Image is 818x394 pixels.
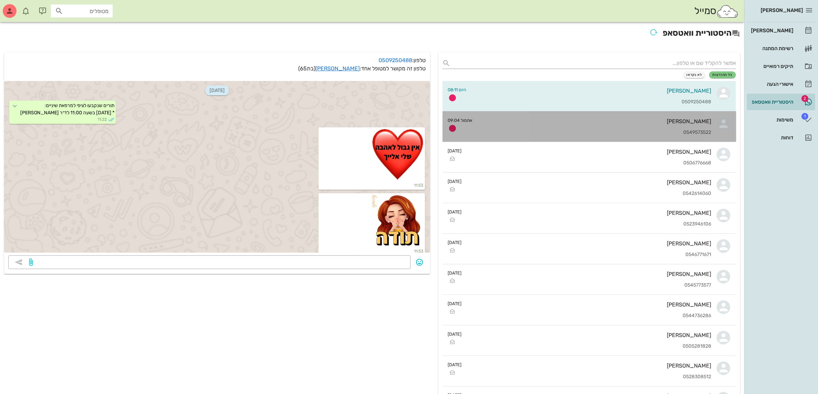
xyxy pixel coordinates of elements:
small: 11:53 [320,248,424,254]
div: סמייל [694,4,739,19]
img: SmileCloud logo [716,4,739,18]
div: 0542614060 [467,191,711,197]
span: [PERSON_NAME] [761,7,803,13]
small: [DATE] [448,148,462,154]
span: תג [20,5,24,10]
div: [PERSON_NAME] [467,149,711,155]
span: 11:22 [98,116,107,123]
small: [DATE] [448,209,462,215]
a: תגמשימות [747,112,815,128]
a: [PERSON_NAME] [316,65,360,72]
small: [DATE] [448,331,462,337]
p: טלפון זה מקושר למטופל אחד: [8,65,426,73]
img: 0bb20cc6-01f6-424d-8ed6-c9f4e7ec3821.webp [372,129,424,180]
a: רשימת המתנה [747,40,815,57]
div: [PERSON_NAME] [467,179,711,186]
div: דוחות [750,135,793,140]
span: 65 [300,65,307,72]
span: [DATE] [205,85,229,95]
div: 0549573522 [478,130,711,136]
span: לא נקראו [687,73,702,77]
small: [DATE] [448,300,462,307]
span: תג [802,95,808,102]
div: 0505281828 [467,344,711,349]
div: 0545773577 [467,282,711,288]
small: [DATE] [448,270,462,276]
div: 0509250488 [472,99,711,105]
div: משימות [750,117,793,123]
button: לא נקראו [684,71,705,78]
div: [PERSON_NAME] [467,301,711,308]
div: 0506776668 [467,160,711,166]
div: [PERSON_NAME] [467,240,711,247]
small: אתמול 09:04 [448,117,473,124]
button: כל ההודעות [709,71,736,78]
div: 0546771671 [467,252,711,258]
a: אישורי הגעה [747,76,815,92]
div: [PERSON_NAME] [467,271,711,277]
input: אפשר להקליד שם או טלפון... [453,58,736,69]
span: תורים שנקבעו לציפי למרפאת שיניים: * [DATE] בשעה 11:00 לד״ר [PERSON_NAME] [20,103,114,116]
small: [DATE] [448,239,462,246]
div: [PERSON_NAME] [467,362,711,369]
div: היסטוריית וואטסאפ [750,99,793,105]
img: f106c0d8-112b-402b-826a-2cbf09414569.webp [372,195,424,246]
div: 0528308512 [467,374,711,380]
div: 0544736286 [467,313,711,319]
a: דוחות [747,129,815,146]
a: תגהיסטוריית וואטסאפ [747,94,815,110]
div: תיקים רפואיים [750,63,793,69]
a: תיקים רפואיים [747,58,815,74]
div: [PERSON_NAME] [467,210,711,216]
small: היום 08:11 [448,86,467,93]
small: [DATE] [448,361,462,368]
div: [PERSON_NAME] [750,28,793,33]
small: [DATE] [448,178,462,185]
span: תג [802,113,808,120]
div: אישורי הגעה [750,81,793,87]
a: 0509250488 [379,57,413,63]
span: (בת ) [299,65,316,72]
span: כל ההודעות [712,73,733,77]
div: [PERSON_NAME] [472,88,711,94]
small: 11:53 [320,182,424,188]
div: רשימת המתנה [750,46,793,51]
h2: היסטוריית וואטסאפ [4,26,740,41]
div: [PERSON_NAME] [467,332,711,338]
div: 0523946106 [467,221,711,227]
a: [PERSON_NAME] [747,22,815,39]
p: טלפון: [8,56,426,65]
div: [PERSON_NAME] [478,118,711,125]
